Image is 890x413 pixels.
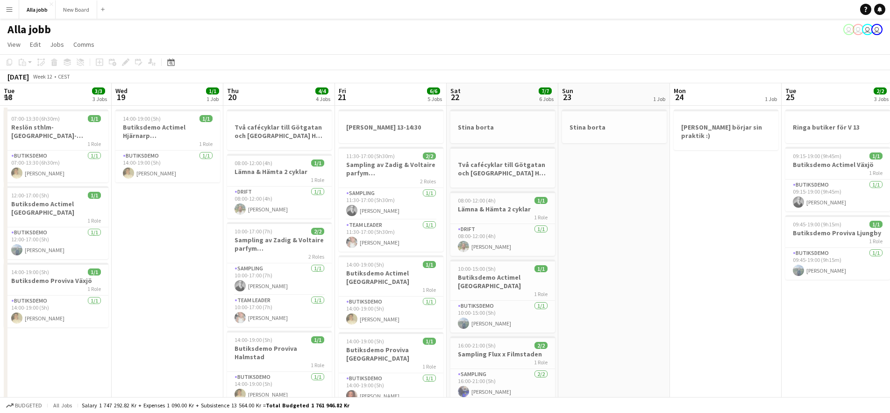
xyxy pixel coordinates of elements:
span: Tue [785,87,796,95]
span: 1 Role [87,285,101,292]
app-card-role: Butiksdemo1/114:00-19:00 (5h)[PERSON_NAME] [115,151,220,182]
span: 1 Role [87,140,101,147]
span: 1 Role [534,214,548,221]
span: 2/2 [311,228,324,235]
span: 2/2 [423,152,436,159]
span: 1/1 [869,152,883,159]
span: 09:45-19:00 (9h15m) [793,221,841,228]
app-card-role: Butiksdemo1/110:00-15:00 (5h)[PERSON_NAME] [450,301,555,333]
span: 1/1 [88,268,101,275]
h3: Butiksdemo Proviva Halmstad [227,344,332,361]
a: Edit [26,38,44,51]
span: 1 Role [311,176,324,183]
app-job-card: [PERSON_NAME] börjar sin praktik :) [674,109,778,150]
span: 1 Role [422,363,436,370]
button: Alla jobb [19,0,56,19]
div: Ringa butiker för V 13 [785,109,890,143]
h3: Butiksdemo Actimel [GEOGRAPHIC_DATA] [339,269,443,286]
span: 25 [784,92,796,102]
app-card-role: Butiksdemo1/114:00-19:00 (5h)[PERSON_NAME] [339,373,443,405]
span: 1/1 [199,115,213,122]
div: 12:00-17:00 (5h)1/1Butiksdemo Actimel [GEOGRAPHIC_DATA]1 RoleButiksdemo1/112:00-17:00 (5h)[PERSON... [4,186,108,259]
span: 10:00-17:00 (7h) [235,228,272,235]
span: 14:00-19:00 (5h) [346,261,384,268]
app-card-role: Team Leader1/111:30-17:00 (5h30m)[PERSON_NAME] [339,220,443,252]
app-job-card: Två cafécyklar till Götgatan och [GEOGRAPHIC_DATA] HM 8-16 [450,147,555,188]
span: 1 Role [534,359,548,366]
div: 07:00-13:30 (6h30m)1/1Reslön sthlm-[GEOGRAPHIC_DATA]-[GEOGRAPHIC_DATA]-[GEOGRAPHIC_DATA]-[GEOGRAP... [4,109,108,182]
span: 14:00-19:00 (5h) [346,338,384,345]
span: 18 [2,92,14,102]
span: 1/1 [869,221,883,228]
h3: Sampling av Zadig & Voltaire parfym ([GEOGRAPHIC_DATA]) [227,236,332,253]
button: New Board [56,0,97,19]
span: 14:00-19:00 (5h) [235,336,272,343]
div: 1 Job [653,95,665,102]
span: 12:00-17:00 (5h) [11,192,49,199]
span: 1 Role [869,169,883,176]
app-job-card: 10:00-15:00 (5h)1/1Butiksdemo Actimel [GEOGRAPHIC_DATA]1 RoleButiksdemo1/110:00-15:00 (5h)[PERSON... [450,260,555,333]
div: 1 Job [765,95,777,102]
h3: Stina borta [562,123,667,131]
span: 1 Role [87,217,101,224]
span: 2/2 [874,87,887,94]
div: 08:00-12:00 (4h)1/1Lämna & Hämta 2 cyklar1 RoleDrift1/108:00-12:00 (4h)[PERSON_NAME] [450,191,555,256]
span: 14:00-19:00 (5h) [11,268,49,275]
app-card-role: Sampling1/111:30-17:00 (5h30m)[PERSON_NAME] [339,188,443,220]
div: 1 Job [206,95,219,102]
button: Budgeted [5,400,43,411]
app-job-card: 09:45-19:00 (9h15m)1/1Butiksdemo Proviva Ljungby1 RoleButiksdemo1/109:45-19:00 (9h15m)[PERSON_NAME] [785,215,890,280]
app-card-role: Butiksdemo1/114:00-19:00 (5h)[PERSON_NAME] [339,297,443,328]
span: 1/1 [534,197,548,204]
span: 3/3 [92,87,105,94]
span: 1 Role [869,238,883,245]
app-user-avatar: Hedda Lagerbielke [853,24,864,35]
h3: Två cafécyklar till Götgatan och [GEOGRAPHIC_DATA] HM 8-16 [227,123,332,140]
div: Två cafécyklar till Götgatan och [GEOGRAPHIC_DATA] HM 8-16 [227,109,332,150]
span: 1 Role [199,140,213,147]
div: Stina borta [450,109,555,143]
span: Thu [227,87,239,95]
div: 10:00-17:00 (7h)2/2Sampling av Zadig & Voltaire parfym ([GEOGRAPHIC_DATA])2 RolesSampling1/110:00... [227,222,332,327]
span: 1/1 [88,115,101,122]
span: 1/1 [311,159,324,167]
div: 3 Jobs [874,95,889,102]
div: [PERSON_NAME] 13-14:30 [339,109,443,143]
span: 10:00-15:00 (5h) [458,265,496,272]
div: 5 Jobs [427,95,442,102]
div: 14:00-19:00 (5h)1/1Butiksdemo Actimel Hjärnarp ([GEOGRAPHIC_DATA])1 RoleButiksdemo1/114:00-19:00 ... [115,109,220,182]
h3: Butiksdemo Actimel Växjö [785,160,890,169]
app-card-role: Drift1/108:00-12:00 (4h)[PERSON_NAME] [227,187,332,218]
span: 1/1 [423,338,436,345]
app-card-role: Butiksdemo1/109:15-19:00 (9h45m)[PERSON_NAME] [785,180,890,211]
span: 1 Role [534,290,548,297]
app-card-role: Butiksdemo1/114:00-19:00 (5h)[PERSON_NAME] [227,372,332,404]
div: CEST [58,73,70,80]
h3: Butiksdemo Proviva Ljungby [785,229,890,237]
span: 2 Roles [308,253,324,260]
span: 2/2 [534,342,548,349]
h3: Stina borta [450,123,555,131]
app-card-role: Sampling1/110:00-17:00 (7h)[PERSON_NAME] [227,263,332,295]
div: 14:00-19:00 (5h)1/1Butiksdemo Proviva Halmstad1 RoleButiksdemo1/114:00-19:00 (5h)[PERSON_NAME] [227,331,332,404]
app-job-card: 14:00-19:00 (5h)1/1Butiksdemo Actimel [GEOGRAPHIC_DATA]1 RoleButiksdemo1/114:00-19:00 (5h)[PERSON... [339,255,443,328]
h3: Butiksdemo Actimel Hjärnarp ([GEOGRAPHIC_DATA]) [115,123,220,140]
a: Comms [70,38,98,51]
app-job-card: 14:00-19:00 (5h)1/1Butiksdemo Proviva [GEOGRAPHIC_DATA]1 RoleButiksdemo1/114:00-19:00 (5h)[PERSON... [339,332,443,405]
h3: Sampling av Zadig & Voltaire parfym ([GEOGRAPHIC_DATA]) [339,160,443,177]
span: 21 [337,92,346,102]
h3: [PERSON_NAME] börjar sin praktik :) [674,123,778,140]
span: 07:00-13:30 (6h30m) [11,115,60,122]
span: 11:30-17:00 (5h30m) [346,152,395,159]
span: 1 Role [422,286,436,293]
span: Comms [73,40,94,49]
h3: Två cafécyklar till Götgatan och [GEOGRAPHIC_DATA] HM 8-16 [450,160,555,177]
span: 23 [561,92,573,102]
span: 7/7 [539,87,552,94]
app-job-card: 09:15-19:00 (9h45m)1/1Butiksdemo Actimel Växjö1 RoleButiksdemo1/109:15-19:00 (9h45m)[PERSON_NAME] [785,147,890,211]
div: 3 Jobs [93,95,107,102]
span: 19 [114,92,128,102]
